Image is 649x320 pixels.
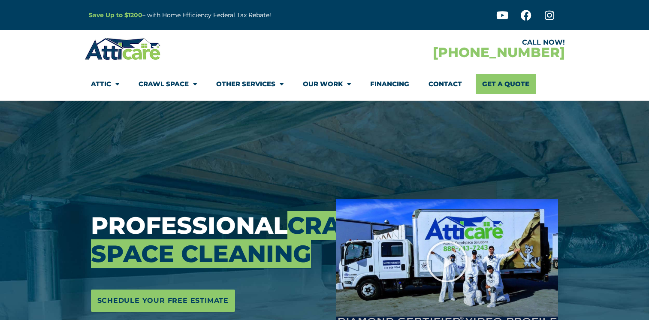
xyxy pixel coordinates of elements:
div: CALL NOW! [325,39,565,46]
a: Our Work [303,74,351,94]
a: Schedule Your Free Estimate [91,290,235,312]
h3: Professional [91,211,323,268]
span: Schedule Your Free Estimate [97,294,229,308]
a: Financing [370,74,409,94]
a: Other Services [216,74,284,94]
a: Attic [91,74,119,94]
nav: Menu [91,74,558,94]
span: Crawl Space Cleaning [91,211,382,268]
a: Get A Quote [476,74,536,94]
div: Play Video [426,240,468,283]
a: Contact [429,74,462,94]
p: – with Home Efficiency Federal Tax Rebate! [89,10,367,20]
a: Save Up to $1200 [89,11,142,19]
a: Crawl Space [139,74,197,94]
